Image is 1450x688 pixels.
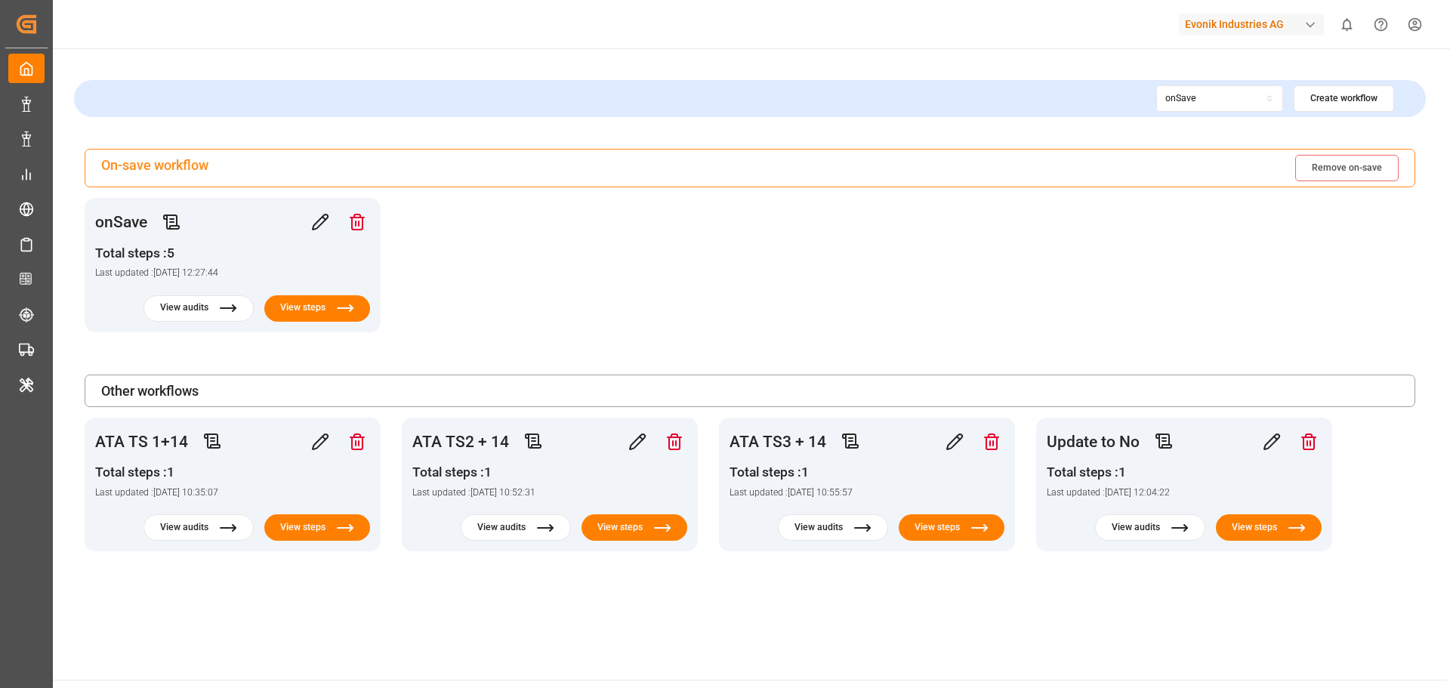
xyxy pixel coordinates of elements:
button: Remove on-save [1295,155,1399,181]
div: ATA TS 1+14 [95,431,188,452]
div: onSave [95,211,147,233]
div: On-save workflow [101,155,208,181]
button: View audits [143,514,254,541]
button: View audits [778,514,888,541]
div: onSave [1165,92,1196,106]
div: Total steps : 1 [95,463,218,482]
div: Other workflows [85,375,1415,407]
div: Total steps : 1 [412,463,535,482]
button: View steps [264,514,370,541]
div: Last updated : [DATE] 12:04:22 [1047,486,1170,500]
button: View audits [143,295,254,322]
div: Total steps : 1 [730,463,853,482]
div: Last updated : [DATE] 10:55:57 [730,486,853,500]
button: View audits [1095,514,1205,541]
button: View steps [1216,514,1322,541]
button: show 0 new notifications [1330,8,1364,42]
button: Evonik Industries AG [1179,10,1330,39]
div: Total steps : 1 [1047,463,1170,482]
button: Help Center [1364,8,1398,42]
button: View audits [461,514,571,541]
div: ATA TS2 + 14 [412,431,509,452]
button: View steps [899,514,1004,541]
div: Last updated : [DATE] 12:27:44 [95,267,218,280]
button: Create workflow [1294,85,1394,112]
div: Last updated : [DATE] 10:35:07 [95,486,218,500]
div: Update to No [1047,431,1140,452]
div: Total steps : 5 [95,244,218,263]
button: View steps [582,514,687,541]
div: ATA TS3 + 14 [730,431,826,452]
div: Evonik Industries AG [1179,14,1324,35]
button: View steps [264,295,370,322]
div: Last updated : [DATE] 10:52:31 [412,486,535,500]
